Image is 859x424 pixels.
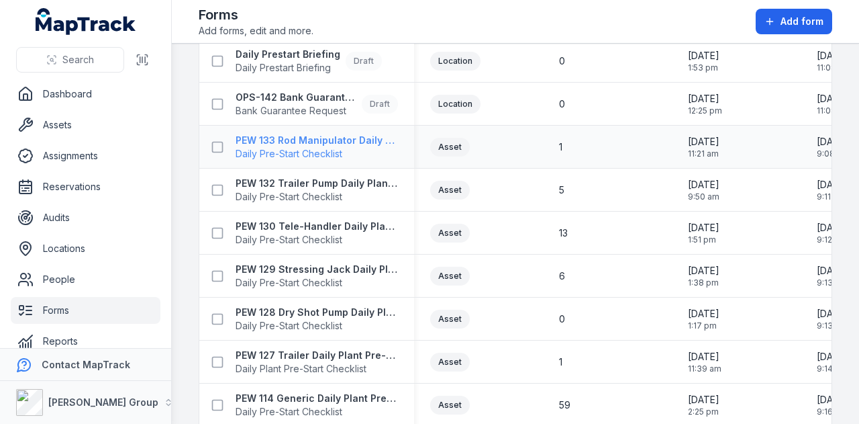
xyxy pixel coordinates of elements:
[688,221,719,235] span: [DATE]
[236,190,398,204] span: Daily Pre-Start Checklist
[236,177,398,204] a: PEW 132 Trailer Pump Daily Plant Pre-StartDaily Pre-Start Checklist
[817,49,850,62] span: [DATE]
[430,181,470,200] div: Asset
[236,91,398,118] a: OPS-142 Bank Guarantee Request Form (HSBC)Bank Guarantee RequestDraft
[11,112,160,138] a: Assets
[688,393,719,417] time: 13/11/2024, 2:25:54 pm
[430,138,470,157] div: Asset
[817,192,848,202] span: 9:11 am
[430,353,470,372] div: Asset
[817,135,849,159] time: 11/08/2025, 9:08:29 am
[11,142,160,169] a: Assignments
[430,52,481,71] div: Location
[236,263,398,276] strong: PEW 129 Stressing Jack Daily Plant Pre-Start
[688,364,721,374] span: 11:39 am
[559,312,565,326] span: 0
[817,393,848,407] span: [DATE]
[688,135,719,149] span: [DATE]
[430,95,481,114] div: Location
[817,235,848,245] span: 9:12 am
[817,307,848,331] time: 11/08/2025, 9:13:57 am
[236,233,398,247] span: Daily Pre-Start Checklist
[688,149,719,159] span: 11:21 am
[817,149,849,159] span: 9:08 am
[688,105,722,116] span: 12:25 pm
[48,396,158,408] strong: [PERSON_NAME] Group
[817,62,850,73] span: 11:08 am
[817,407,848,417] span: 9:16 am
[11,173,160,200] a: Reservations
[817,178,848,192] span: [DATE]
[688,92,722,116] time: 02/06/2025, 12:25:55 pm
[817,49,850,73] time: 24/06/2025, 11:08:43 am
[688,192,719,202] span: 9:50 am
[236,405,398,419] span: Daily Pre-Start Checklist
[688,221,719,245] time: 20/05/2025, 1:51:15 pm
[559,140,562,154] span: 1
[236,134,398,147] strong: PEW 133 Rod Manipulator Daily Plant Pre-Start
[688,49,719,73] time: 02/06/2025, 1:53:13 pm
[817,278,848,288] span: 9:13 am
[756,9,832,34] button: Add form
[817,221,848,245] time: 11/08/2025, 9:12:21 am
[688,235,719,245] span: 1:51 pm
[817,350,848,374] time: 11/08/2025, 9:14:47 am
[236,349,398,376] a: PEW 127 Trailer Daily Plant Pre-StartDaily Plant Pre-Start Checklist
[559,355,562,369] span: 1
[817,105,850,116] span: 11:08 am
[346,52,382,71] div: Draft
[236,319,398,333] span: Daily Pre-Start Checklist
[236,349,398,362] strong: PEW 127 Trailer Daily Plant Pre-Start
[236,134,398,161] a: PEW 133 Rod Manipulator Daily Plant Pre-StartDaily Pre-Start Checklist
[236,276,398,290] span: Daily Pre-Start Checklist
[236,220,398,233] strong: PEW 130 Tele-Handler Daily Plant Pre-Start
[688,62,719,73] span: 1:53 pm
[11,297,160,324] a: Forms
[11,204,160,231] a: Audits
[236,104,356,118] span: Bank Guarantee Request
[199,5,313,24] h2: Forms
[688,178,719,202] time: 21/05/2025, 9:50:31 am
[688,178,719,192] span: [DATE]
[236,48,382,75] a: Daily Prestart BriefingDaily Prestart BriefingDraft
[688,135,719,159] time: 21/05/2025, 11:21:47 am
[688,407,719,417] span: 2:25 pm
[559,97,565,111] span: 0
[688,307,719,331] time: 20/05/2025, 1:17:39 pm
[559,398,570,412] span: 59
[688,264,719,278] span: [DATE]
[780,15,823,28] span: Add form
[36,8,136,35] a: MapTrack
[236,392,398,419] a: PEW 114 Generic Daily Plant Pre-Start ChecklistDaily Pre-Start Checklist
[236,263,398,290] a: PEW 129 Stressing Jack Daily Plant Pre-StartDaily Pre-Start Checklist
[817,264,848,278] span: [DATE]
[62,53,94,67] span: Search
[559,183,564,197] span: 5
[236,48,340,61] strong: Daily Prestart Briefing
[236,392,398,405] strong: PEW 114 Generic Daily Plant Pre-Start Checklist
[817,135,849,149] span: [DATE]
[42,359,130,370] strong: Contact MapTrack
[236,147,398,161] span: Daily Pre-Start Checklist
[817,221,848,235] span: [DATE]
[236,220,398,247] a: PEW 130 Tele-Handler Daily Plant Pre-StartDaily Pre-Start Checklist
[236,91,356,104] strong: OPS-142 Bank Guarantee Request Form (HSBC)
[817,350,848,364] span: [DATE]
[817,178,848,202] time: 11/08/2025, 9:11:08 am
[688,278,719,288] span: 1:38 pm
[199,24,313,38] span: Add forms, edit and more.
[817,307,848,321] span: [DATE]
[817,364,848,374] span: 9:14 am
[11,328,160,355] a: Reports
[817,264,848,288] time: 11/08/2025, 9:13:04 am
[236,362,398,376] span: Daily Plant Pre-Start Checklist
[430,310,470,329] div: Asset
[11,81,160,108] a: Dashboard
[11,235,160,262] a: Locations
[817,321,848,331] span: 9:13 am
[688,49,719,62] span: [DATE]
[236,177,398,190] strong: PEW 132 Trailer Pump Daily Plant Pre-Start
[362,95,398,114] div: Draft
[559,226,568,240] span: 13
[688,321,719,331] span: 1:17 pm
